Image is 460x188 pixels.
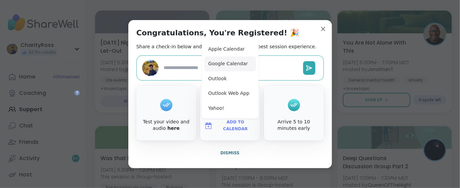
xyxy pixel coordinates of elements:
button: Apple Calendar [204,42,256,57]
span: Add to Calendar [215,119,256,132]
button: Google Calendar [204,56,256,71]
button: Outlook [204,71,256,86]
button: Yahoo! [204,101,256,116]
span: Dismiss [220,151,239,155]
img: ShareWell Logomark [204,122,213,130]
button: Dismiss [136,146,324,160]
h2: Share a check-in below and see our tips to get the best session experience. [136,43,317,50]
div: Arrive 5 to 10 minutes early [265,119,323,132]
iframe: Spotlight [74,90,80,96]
h1: Congratulations, You're Registered! 🎉 [136,28,299,38]
button: Add to Calendar [202,119,259,133]
div: Test your video and audio [138,119,195,132]
a: here [167,125,180,131]
img: CharityRoss [142,60,159,76]
button: Outlook Web App [204,86,256,101]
